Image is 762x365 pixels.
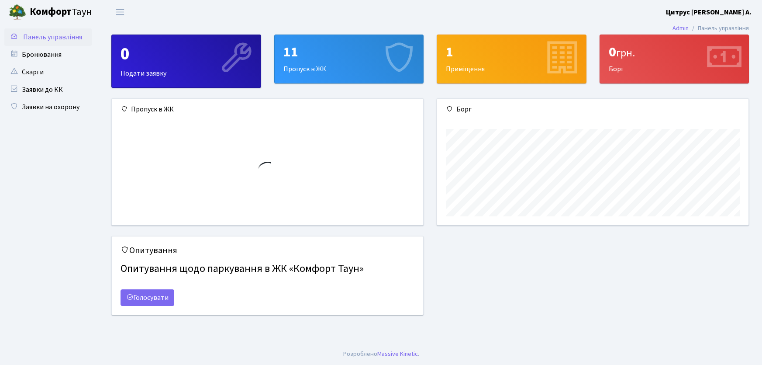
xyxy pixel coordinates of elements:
[4,81,92,98] a: Заявки до КК
[343,349,419,359] div: .
[121,259,414,279] h4: Опитування щодо паркування в ЖК «Комфорт Таун»
[23,32,82,42] span: Панель управління
[112,35,261,87] div: Подати заявку
[446,44,577,60] div: 1
[30,5,92,20] span: Таун
[112,99,423,120] div: Пропуск в ЖК
[437,99,748,120] div: Борг
[4,98,92,116] a: Заявки на охорону
[30,5,72,19] b: Комфорт
[274,35,424,83] a: 11Пропуск в ЖК
[275,35,424,83] div: Пропуск в ЖК
[4,28,92,46] a: Панель управління
[609,44,740,60] div: 0
[672,24,689,33] a: Admin
[111,35,261,88] a: 0Подати заявку
[600,35,749,83] div: Борг
[4,63,92,81] a: Скарги
[121,44,252,65] div: 0
[343,349,377,358] a: Розроблено
[9,3,26,21] img: logo.png
[109,5,131,19] button: Переключити навігацію
[283,44,415,60] div: 11
[666,7,752,17] a: Цитрус [PERSON_NAME] А.
[616,45,635,61] span: грн.
[437,35,586,83] a: 1Приміщення
[437,35,586,83] div: Приміщення
[377,349,418,358] a: Massive Kinetic
[121,289,174,306] a: Голосувати
[659,19,762,38] nav: breadcrumb
[4,46,92,63] a: Бронювання
[121,245,414,256] h5: Опитування
[689,24,749,33] li: Панель управління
